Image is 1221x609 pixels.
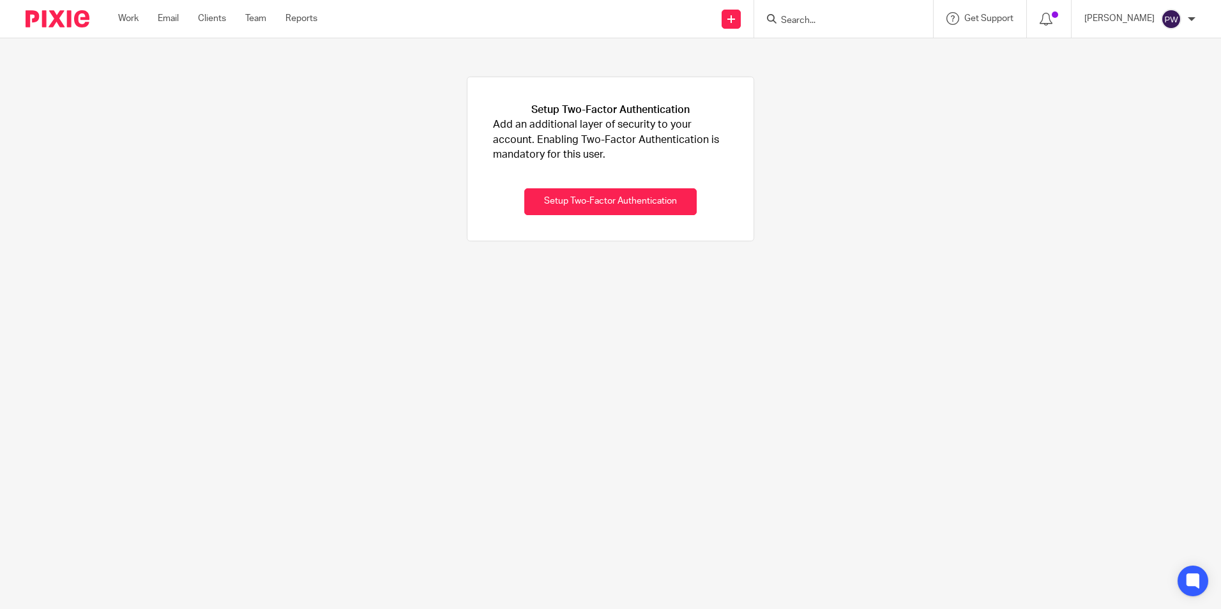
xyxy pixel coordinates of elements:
[158,12,179,25] a: Email
[964,14,1013,23] span: Get Support
[1161,9,1181,29] img: svg%3E
[245,12,266,25] a: Team
[198,12,226,25] a: Clients
[780,15,895,27] input: Search
[1084,12,1155,25] p: [PERSON_NAME]
[531,103,690,117] h1: Setup Two-Factor Authentication
[524,188,697,216] button: Setup Two-Factor Authentication
[493,117,728,162] p: Add an additional layer of security to your account. Enabling Two-Factor Authentication is mandat...
[26,10,89,27] img: Pixie
[285,12,317,25] a: Reports
[118,12,139,25] a: Work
